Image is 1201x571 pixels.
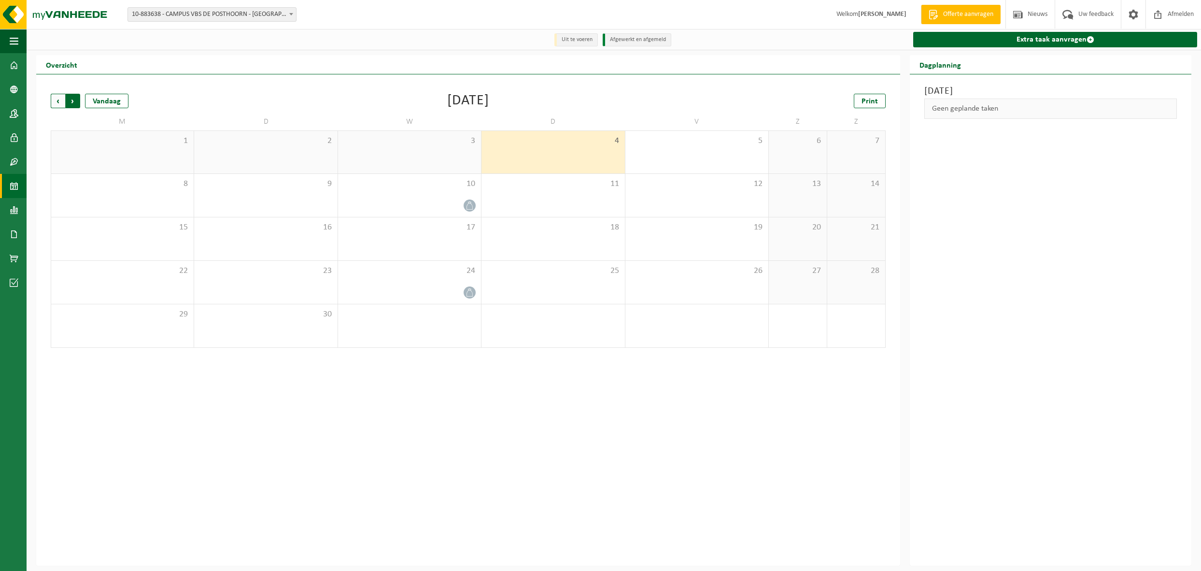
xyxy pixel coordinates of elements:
[343,266,476,276] span: 24
[56,222,189,233] span: 15
[85,94,128,108] div: Vandaag
[832,266,880,276] span: 28
[128,8,296,21] span: 10-883638 - CAMPUS VBS DE POSTHOORN - WEVELGEM
[862,98,878,105] span: Print
[194,113,338,130] td: D
[554,33,598,46] li: Uit te voeren
[774,136,822,146] span: 6
[910,55,971,74] h2: Dagplanning
[199,309,332,320] span: 30
[199,179,332,189] span: 9
[774,179,822,189] span: 13
[603,33,671,46] li: Afgewerkt en afgemeld
[832,179,880,189] span: 14
[486,179,620,189] span: 11
[630,179,763,189] span: 12
[56,136,189,146] span: 1
[913,32,1197,47] a: Extra taak aanvragen
[51,94,65,108] span: Vorige
[769,113,827,130] td: Z
[343,179,476,189] span: 10
[66,94,80,108] span: Volgende
[858,11,906,18] strong: [PERSON_NAME]
[486,136,620,146] span: 4
[827,113,886,130] td: Z
[924,99,1177,119] div: Geen geplande taken
[854,94,886,108] a: Print
[127,7,297,22] span: 10-883638 - CAMPUS VBS DE POSTHOORN - WEVELGEM
[774,222,822,233] span: 20
[447,94,489,108] div: [DATE]
[338,113,481,130] td: W
[199,266,332,276] span: 23
[343,136,476,146] span: 3
[56,266,189,276] span: 22
[941,10,996,19] span: Offerte aanvragen
[630,266,763,276] span: 26
[36,55,87,74] h2: Overzicht
[630,222,763,233] span: 19
[486,222,620,233] span: 18
[774,266,822,276] span: 27
[199,222,332,233] span: 16
[625,113,769,130] td: V
[921,5,1001,24] a: Offerte aanvragen
[56,309,189,320] span: 29
[832,222,880,233] span: 21
[924,84,1177,99] h3: [DATE]
[56,179,189,189] span: 8
[199,136,332,146] span: 2
[486,266,620,276] span: 25
[51,113,194,130] td: M
[630,136,763,146] span: 5
[832,136,880,146] span: 7
[343,222,476,233] span: 17
[481,113,625,130] td: D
